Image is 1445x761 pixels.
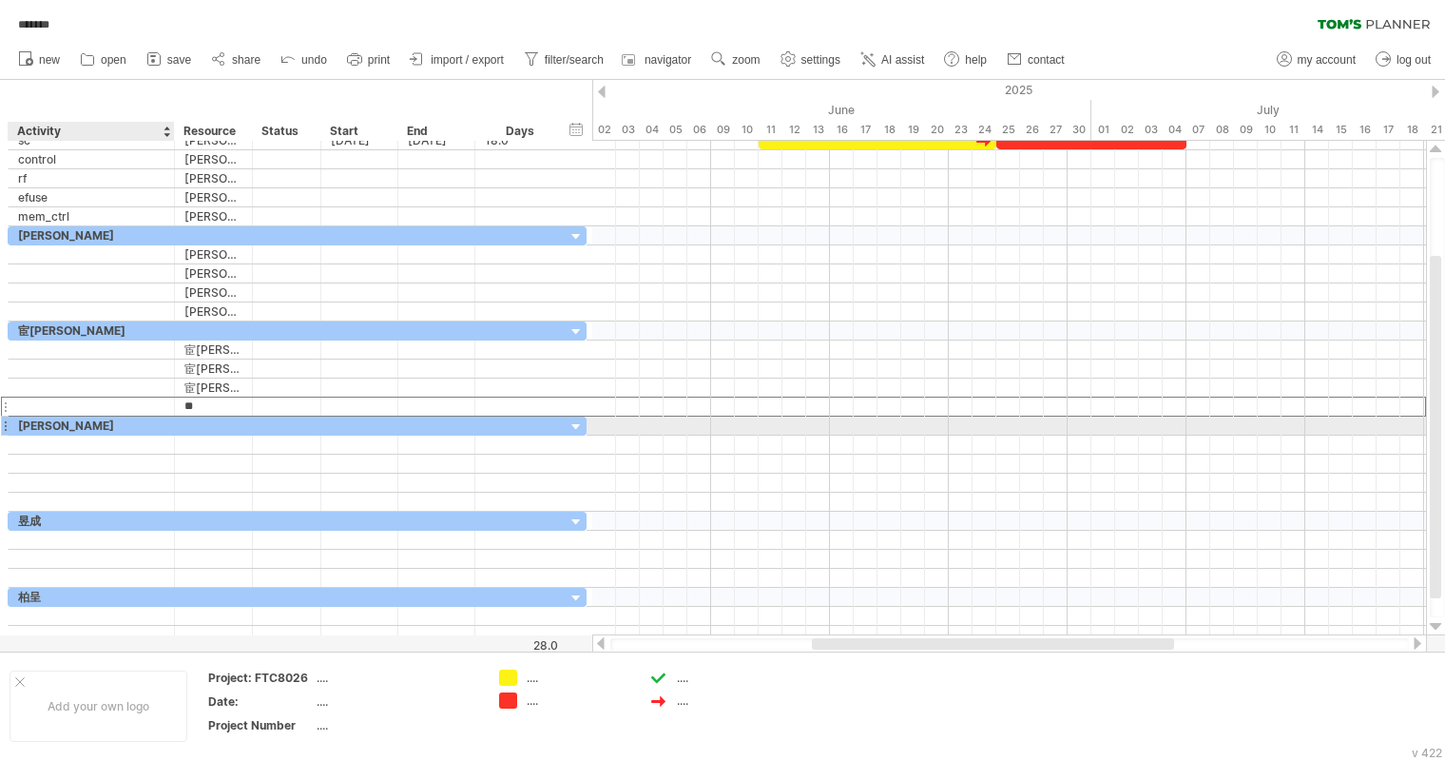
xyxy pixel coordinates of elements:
[183,122,241,141] div: Resource
[1186,120,1210,140] div: Monday, 7 July 2025
[184,360,242,378] div: 宦[PERSON_NAME]
[1272,48,1361,72] a: my account
[184,302,242,321] div: [PERSON_NAME]
[735,120,759,140] div: Tuesday, 10 June 2025
[184,169,242,187] div: [PERSON_NAME]
[184,379,242,397] div: 宦[PERSON_NAME]
[39,53,60,67] span: new
[706,48,765,72] a: zoom
[996,120,1020,140] div: Wednesday, 25 June 2025
[18,188,164,206] div: efuse
[407,122,464,141] div: End
[759,120,782,140] div: Wednesday, 11 June 2025
[368,53,390,67] span: print
[1044,120,1068,140] div: Friday, 27 June 2025
[317,670,476,686] div: ....
[317,717,476,733] div: ....
[1002,48,1070,72] a: contact
[1353,120,1377,140] div: Wednesday, 16 July 2025
[732,53,760,67] span: zoom
[1115,120,1139,140] div: Wednesday, 2 July 2025
[1397,53,1431,67] span: log out
[801,53,840,67] span: settings
[208,670,313,686] div: Project: FTC8026
[1091,120,1115,140] div: Tuesday, 1 July 2025
[184,245,242,263] div: [PERSON_NAME]
[1163,120,1186,140] div: Friday, 4 July 2025
[806,120,830,140] div: Friday, 13 June 2025
[342,48,395,72] a: print
[782,120,806,140] div: Thursday, 12 June 2025
[1258,120,1281,140] div: Thursday, 10 July 2025
[1028,53,1065,67] span: contact
[1298,53,1356,67] span: my account
[1139,120,1163,140] div: Thursday, 3 July 2025
[18,512,164,530] div: 昱成
[18,588,164,606] div: 柏呈
[1020,120,1044,140] div: Thursday, 26 June 2025
[1400,120,1424,140] div: Friday, 18 July 2025
[881,53,924,67] span: AI assist
[18,150,164,168] div: control
[184,341,242,359] div: 宦[PERSON_NAME]
[527,693,630,709] div: ....
[261,122,310,141] div: Status
[527,670,630,686] div: ....
[474,122,565,141] div: Days
[619,48,697,72] a: navigator
[949,120,973,140] div: Monday, 23 June 2025
[776,48,846,72] a: settings
[184,264,242,283] div: [PERSON_NAME]
[18,207,164,225] div: mem_ctrl
[301,53,327,67] span: undo
[877,120,901,140] div: Wednesday, 18 June 2025
[13,48,66,72] a: new
[1377,120,1400,140] div: Thursday, 17 July 2025
[1412,746,1442,760] div: v 422
[711,120,735,140] div: Monday, 9 June 2025
[184,188,242,206] div: [PERSON_NAME]
[208,717,313,733] div: Project Number
[830,120,854,140] div: Monday, 16 June 2025
[592,120,616,140] div: Monday, 2 June 2025
[1329,120,1353,140] div: Tuesday, 15 July 2025
[901,120,925,140] div: Thursday, 19 June 2025
[640,120,664,140] div: Wednesday, 4 June 2025
[1305,120,1329,140] div: Monday, 14 July 2025
[939,48,992,72] a: help
[1210,120,1234,140] div: Tuesday, 8 July 2025
[519,48,609,72] a: filter/search
[592,100,1091,120] div: June 2025
[317,693,476,710] div: ....
[101,53,126,67] span: open
[18,322,164,340] div: 宦[PERSON_NAME]
[965,53,987,67] span: help
[208,693,313,710] div: Date:
[1281,120,1305,140] div: Friday, 11 July 2025
[10,671,187,742] div: Add your own logo
[17,122,164,141] div: Activity
[856,48,930,72] a: AI assist
[687,120,711,140] div: Friday, 6 June 2025
[232,53,260,67] span: share
[1371,48,1436,72] a: log out
[142,48,197,72] a: save
[645,53,691,67] span: navigator
[677,670,780,686] div: ....
[206,48,266,72] a: share
[677,693,780,709] div: ....
[925,120,949,140] div: Friday, 20 June 2025
[973,120,996,140] div: Tuesday, 24 June 2025
[276,48,333,72] a: undo
[664,120,687,140] div: Thursday, 5 June 2025
[545,53,604,67] span: filter/search
[18,226,164,244] div: [PERSON_NAME]
[18,169,164,187] div: rf
[330,122,387,141] div: Start
[167,53,191,67] span: save
[184,283,242,302] div: [PERSON_NAME]
[431,53,504,67] span: import / export
[854,120,877,140] div: Tuesday, 17 June 2025
[184,150,242,168] div: [PERSON_NAME]
[1068,120,1091,140] div: Monday, 30 June 2025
